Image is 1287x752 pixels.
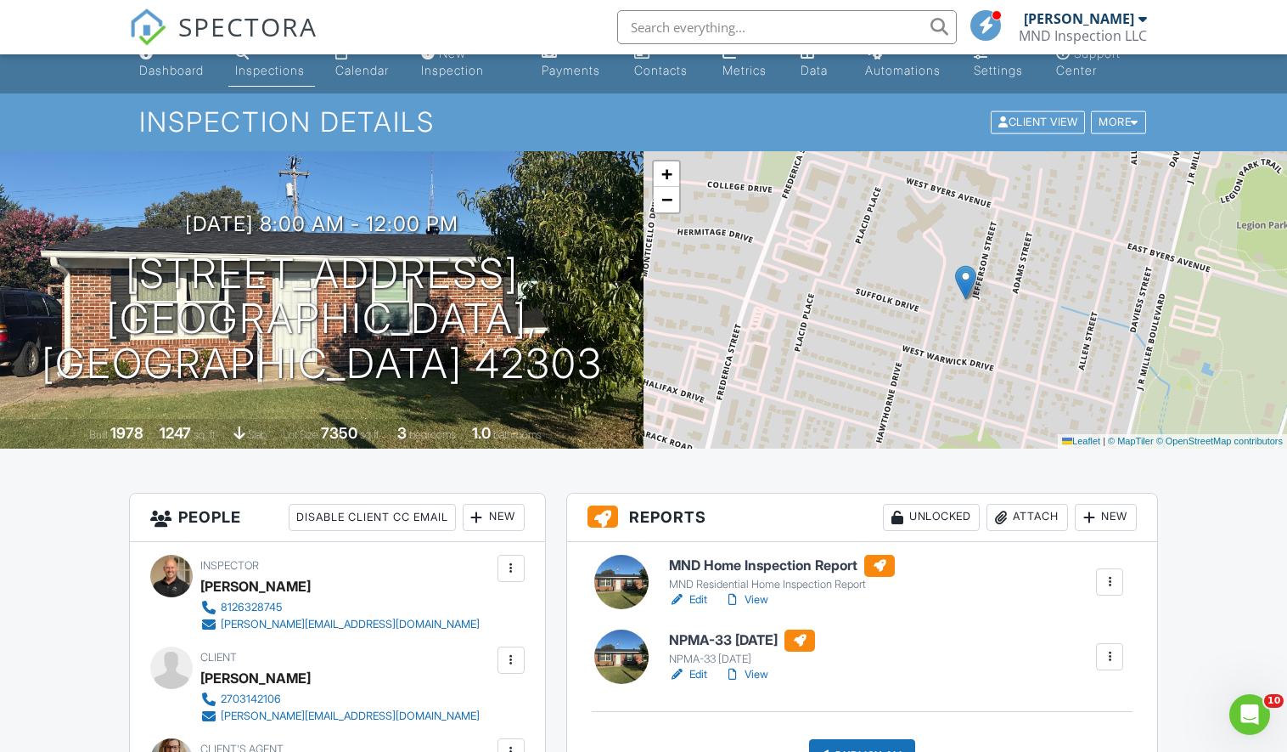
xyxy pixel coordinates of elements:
[1229,694,1270,735] iframe: Intercom live chat
[200,665,311,691] div: [PERSON_NAME]
[724,666,768,683] a: View
[1156,436,1283,446] a: © OpenStreetMap contributors
[463,504,525,531] div: New
[1264,694,1284,708] span: 10
[194,428,217,441] span: sq. ft.
[794,38,844,87] a: Data
[535,38,614,87] a: Payments
[130,494,545,542] h3: People
[661,189,672,210] span: −
[200,599,480,616] a: 8126328745
[1062,436,1100,446] a: Leaflet
[200,616,480,633] a: [PERSON_NAME][EMAIL_ADDRESS][DOMAIN_NAME]
[139,63,204,77] div: Dashboard
[89,428,108,441] span: Built
[567,494,1157,542] h3: Reports
[955,265,976,300] img: Marker
[472,424,491,442] div: 1.0
[1103,436,1105,446] span: |
[654,161,679,187] a: Zoom in
[669,666,707,683] a: Edit
[110,424,143,442] div: 1978
[178,8,318,44] span: SPECTORA
[160,424,191,442] div: 1247
[289,504,456,531] div: Disable Client CC Email
[221,618,480,631] div: [PERSON_NAME][EMAIL_ADDRESS][DOMAIN_NAME]
[221,693,281,706] div: 2703142106
[335,63,389,77] div: Calendar
[248,428,267,441] span: slab
[858,38,953,87] a: Automations (Basic)
[669,653,815,666] div: NPMA-33 [DATE]
[865,63,941,77] div: Automations
[669,555,895,592] a: MND Home Inspection Report MND Residential Home Inspection Report
[974,63,1023,77] div: Settings
[200,708,480,725] a: [PERSON_NAME][EMAIL_ADDRESS][DOMAIN_NAME]
[235,63,305,77] div: Inspections
[321,424,357,442] div: 7350
[414,38,522,87] a: New Inspection
[129,23,318,59] a: SPECTORA
[724,591,768,608] a: View
[669,630,815,667] a: NPMA-33 [DATE] NPMA-33 [DATE]
[801,63,828,77] div: Data
[1049,38,1155,87] a: Support Center
[200,574,311,599] div: [PERSON_NAME]
[634,63,688,77] div: Contacts
[669,555,895,577] h6: MND Home Inspection Report
[139,107,1147,137] h1: Inspection Details
[185,212,458,235] h3: [DATE] 8:00 am - 12:00 pm
[722,63,767,77] div: Metrics
[627,38,702,87] a: Contacts
[669,591,707,608] a: Edit
[200,651,237,664] span: Client
[409,428,456,441] span: bedrooms
[200,559,259,572] span: Inspector
[661,163,672,184] span: +
[397,424,407,442] div: 3
[1108,436,1154,446] a: © MapTiler
[129,8,166,46] img: The Best Home Inspection Software - Spectora
[716,38,781,87] a: Metrics
[1024,10,1134,27] div: [PERSON_NAME]
[221,710,480,723] div: [PERSON_NAME][EMAIL_ADDRESS][DOMAIN_NAME]
[986,504,1068,531] div: Attach
[654,187,679,212] a: Zoom out
[669,578,895,591] div: MND Residential Home Inspection Report
[221,601,282,614] div: 8126328745
[617,10,957,44] input: Search everything...
[669,630,815,652] h6: NPMA-33 [DATE]
[27,252,616,386] h1: [STREET_ADDRESS] [GEOGRAPHIC_DATA], [GEOGRAPHIC_DATA] 42303
[1019,27,1147,44] div: MND Inspection LLC
[200,691,480,708] a: 2703142106
[493,428,542,441] span: bathrooms
[991,111,1085,134] div: Client View
[1091,111,1146,134] div: More
[542,63,600,77] div: Payments
[1075,504,1137,531] div: New
[329,38,400,87] a: Calendar
[967,38,1037,87] a: Settings
[989,115,1089,127] a: Client View
[283,428,318,441] span: Lot Size
[883,504,980,531] div: Unlocked
[360,428,381,441] span: sq.ft.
